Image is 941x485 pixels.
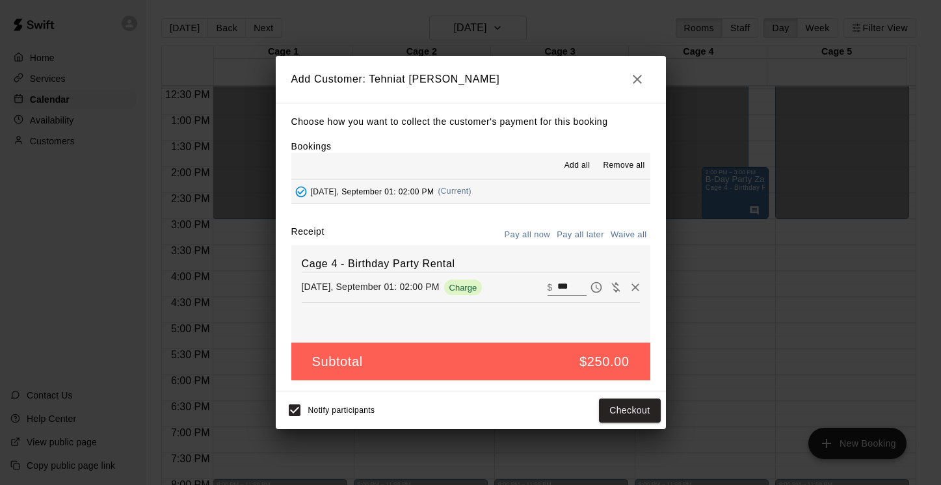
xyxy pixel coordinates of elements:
[548,281,553,294] p: $
[291,182,311,202] button: Added - Collect Payment
[291,141,332,151] label: Bookings
[501,225,554,245] button: Pay all now
[579,353,630,371] h5: $250.00
[438,187,471,196] span: (Current)
[599,399,660,423] button: Checkout
[564,159,590,172] span: Add all
[291,179,650,203] button: Added - Collect Payment[DATE], September 01: 02:00 PM(Current)
[606,281,626,292] span: Waive payment
[302,256,640,272] h6: Cage 4 - Birthday Party Rental
[308,406,375,415] span: Notify participants
[291,114,650,130] p: Choose how you want to collect the customer's payment for this booking
[276,56,666,103] h2: Add Customer: Tehniat [PERSON_NAME]
[607,225,650,245] button: Waive all
[603,159,644,172] span: Remove all
[444,283,483,293] span: Charge
[312,353,363,371] h5: Subtotal
[587,281,606,292] span: Pay later
[598,155,650,176] button: Remove all
[553,225,607,245] button: Pay all later
[626,278,645,297] button: Remove
[302,280,440,293] p: [DATE], September 01: 02:00 PM
[291,225,325,245] label: Receipt
[556,155,598,176] button: Add all
[311,187,434,196] span: [DATE], September 01: 02:00 PM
